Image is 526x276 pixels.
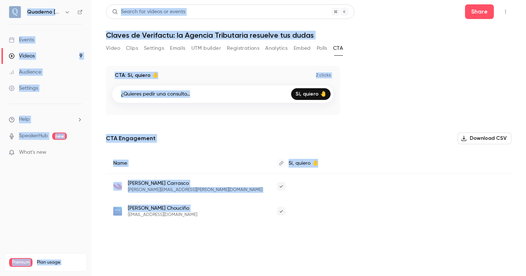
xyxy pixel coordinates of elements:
p: CTA: Sí, quiero 🤚 [115,72,158,79]
div: Events [9,36,34,44]
button: Download CSV [458,133,511,144]
span: [EMAIL_ADDRESS][DOMAIN_NAME] [128,212,197,218]
button: Analytics [265,42,288,54]
span: Sí, quiero 🤚 [289,161,318,166]
span: Plan usage [37,260,82,265]
div: Settings [9,85,38,92]
h1: Claves de Verifactu: la Agencia Tributaria resuelve tus dudas [106,31,511,40]
li: help-dropdown-opener [9,116,83,123]
p: ¿Quieres pedir una consulto... [121,90,190,98]
div: Audience [9,68,41,76]
h6: Quaderno [GEOGRAPHIC_DATA] [27,8,61,16]
button: Video [106,42,120,54]
span: What's new [19,149,46,156]
div: Search for videos or events [112,8,185,16]
span: [PERSON_NAME] Chouciño [128,205,197,212]
div: Name [106,153,270,174]
button: Embed [294,42,311,54]
img: visma.com [113,182,122,191]
a: SpeakerHub [19,132,48,140]
button: Clips [126,42,138,54]
div: Videos [9,52,35,60]
iframe: Noticeable Trigger [74,149,83,156]
button: UTM builder [191,42,221,54]
button: Settings [144,42,164,54]
button: CTA [333,42,343,54]
span: [PERSON_NAME][EMAIL_ADDRESS][PERSON_NAME][DOMAIN_NAME] [128,187,262,193]
p: CTA Engagement [106,134,156,143]
span: Premium [9,258,33,267]
button: Share [465,4,494,19]
img: pharmanagement.org [113,207,122,216]
p: 2 clicks [316,72,331,78]
span: Help [19,116,30,123]
a: Sí, quiero 🤚 [291,88,331,100]
button: Emails [170,42,185,54]
button: Registrations [227,42,259,54]
span: new [52,133,67,140]
button: Polls [317,42,327,54]
img: Quaderno España [9,6,21,18]
span: [PERSON_NAME] Carrasco [128,180,262,187]
button: Top Bar Actions [500,6,511,18]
